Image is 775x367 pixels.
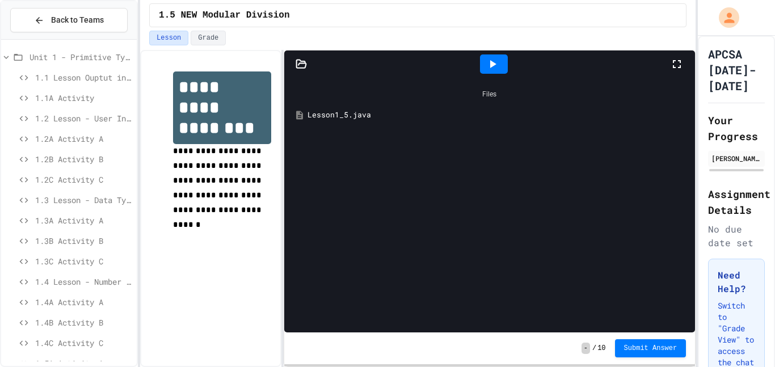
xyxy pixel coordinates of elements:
[159,9,289,22] span: 1.5 NEW Modular Division
[35,112,132,124] span: 1.2 Lesson - User Input and Variables
[711,153,761,163] div: [PERSON_NAME]
[708,222,765,250] div: No due date set
[149,31,188,45] button: Lesson
[35,92,132,104] span: 1.1A Activity
[707,5,742,31] div: My Account
[30,51,132,63] span: Unit 1 - Primitive Types
[708,112,765,144] h2: Your Progress
[582,343,590,354] span: -
[615,339,686,357] button: Submit Answer
[35,71,132,83] span: 1.1 Lesson Ouptut in [GEOGRAPHIC_DATA]
[592,344,596,353] span: /
[718,268,755,296] h3: Need Help?
[708,46,765,94] h1: APCSA [DATE]-[DATE]
[290,83,689,105] div: Files
[708,186,765,218] h2: Assignment Details
[35,133,132,145] span: 1.2A Activity A
[35,235,132,247] span: 1.3B Activity B
[35,174,132,185] span: 1.2C Activity C
[35,153,132,165] span: 1.2B Activity B
[597,344,605,353] span: 10
[51,14,104,26] span: Back to Teams
[35,276,132,288] span: 1.4 Lesson - Number Calculations
[35,337,132,349] span: 1.4C Activity C
[35,214,132,226] span: 1.3A Activity A
[35,194,132,206] span: 1.3 Lesson - Data Types
[308,109,688,121] div: Lesson1_5.java
[624,344,677,353] span: Submit Answer
[35,317,132,328] span: 1.4B Activity B
[191,31,226,45] button: Grade
[35,296,132,308] span: 1.4A Activity A
[35,255,132,267] span: 1.3C Activity C
[10,8,128,32] button: Back to Teams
